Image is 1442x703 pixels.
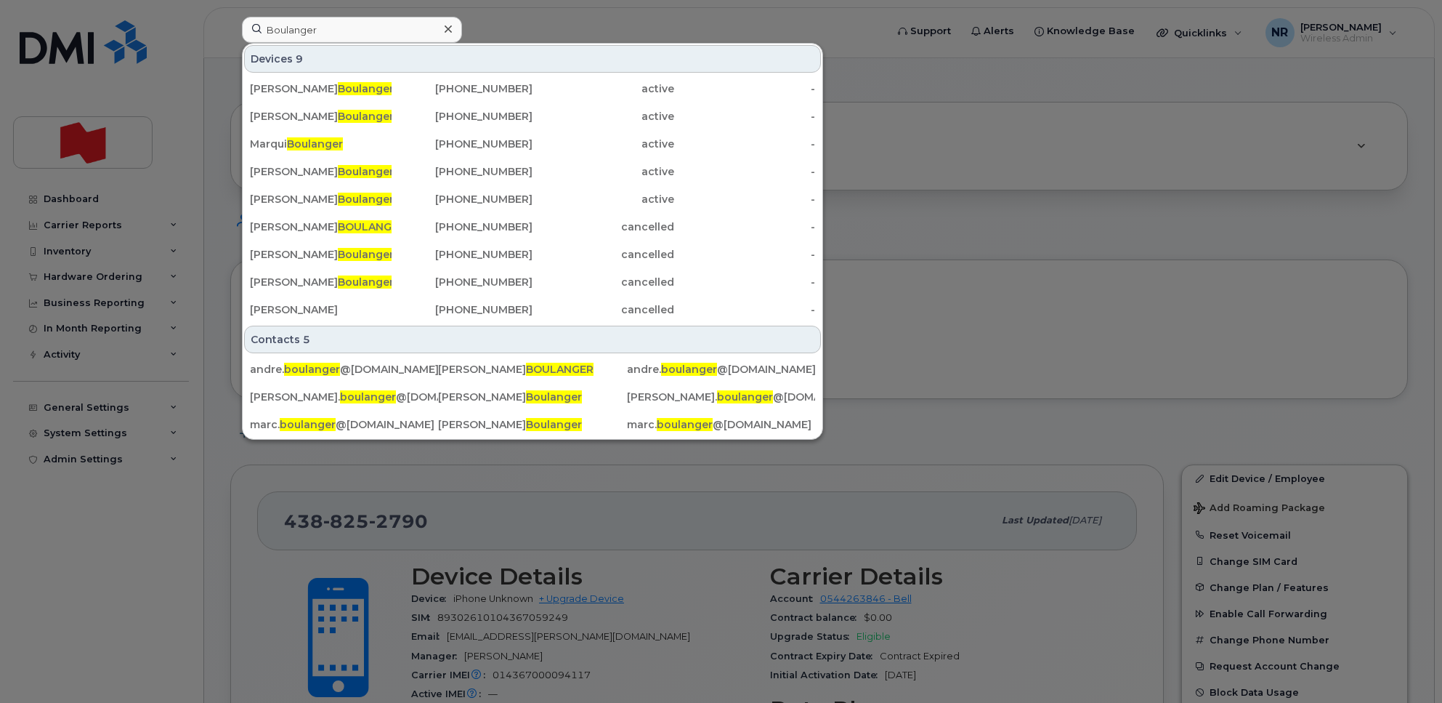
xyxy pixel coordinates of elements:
[532,137,674,151] div: active
[674,220,816,234] div: -
[392,247,533,262] div: [PHONE_NUMBER]
[532,275,674,289] div: cancelled
[338,193,394,206] span: Boulanger
[338,220,405,233] span: BOULANGER
[244,131,821,157] a: MarquiBoulanger[PHONE_NUMBER]active-
[438,417,626,432] div: [PERSON_NAME]
[244,411,821,438] a: marc.boulanger@[DOMAIN_NAME][PERSON_NAME]Boulangermarc.boulanger@[DOMAIN_NAME]
[244,297,821,323] a: [PERSON_NAME][PHONE_NUMBER]cancelled-
[244,45,821,73] div: Devices
[532,192,674,206] div: active
[338,165,394,178] span: Boulanger
[532,302,674,317] div: cancelled
[244,76,821,102] a: [PERSON_NAME]Boulanger[PHONE_NUMBER]active-
[392,137,533,151] div: [PHONE_NUMBER]
[674,109,816,124] div: -
[526,363,594,376] span: BOULANGER
[661,363,717,376] span: boulanger
[284,363,340,376] span: boulanger
[250,302,392,317] div: [PERSON_NAME]
[717,390,773,403] span: boulanger
[338,248,394,261] span: Boulanger
[438,362,626,377] div: [PERSON_NAME]
[250,417,438,432] div: marc. @[DOMAIN_NAME]
[244,214,821,240] a: [PERSON_NAME]BOULANGER[PHONE_NUMBER]cancelled-
[674,247,816,262] div: -
[674,275,816,289] div: -
[532,247,674,262] div: cancelled
[303,332,310,347] span: 5
[244,103,821,129] a: [PERSON_NAME]Boulanger[PHONE_NUMBER]active-
[244,241,821,268] a: [PERSON_NAME]Boulanger[PHONE_NUMBER]cancelled-
[627,362,815,377] div: andre. @[DOMAIN_NAME]
[532,164,674,179] div: active
[250,247,392,262] div: [PERSON_NAME]
[526,418,582,431] span: Boulanger
[250,109,392,124] div: [PERSON_NAME]
[438,390,626,404] div: [PERSON_NAME]
[532,109,674,124] div: active
[392,302,533,317] div: [PHONE_NUMBER]
[392,81,533,96] div: [PHONE_NUMBER]
[250,81,392,96] div: [PERSON_NAME]
[392,275,533,289] div: [PHONE_NUMBER]
[250,164,392,179] div: [PERSON_NAME]
[674,164,816,179] div: -
[674,137,816,151] div: -
[250,390,438,404] div: [PERSON_NAME]. @[DOMAIN_NAME]
[392,164,533,179] div: [PHONE_NUMBER]
[250,192,392,206] div: [PERSON_NAME] Elie
[526,390,582,403] span: Boulanger
[244,326,821,353] div: Contacts
[338,110,394,123] span: Boulanger
[340,390,396,403] span: boulanger
[250,362,438,377] div: andre. @[DOMAIN_NAME]
[250,275,392,289] div: [PERSON_NAME]
[657,418,713,431] span: boulanger
[296,52,303,66] span: 9
[532,81,674,96] div: active
[674,81,816,96] div: -
[338,276,394,289] span: Boulanger
[338,82,394,95] span: Boulanger
[627,390,815,404] div: [PERSON_NAME]. @[DOMAIN_NAME]
[287,137,343,150] span: Boulanger
[392,192,533,206] div: [PHONE_NUMBER]
[244,384,821,410] a: [PERSON_NAME].boulanger@[DOMAIN_NAME][PERSON_NAME]Boulanger[PERSON_NAME].boulanger@[DOMAIN_NAME]
[244,269,821,295] a: [PERSON_NAME]Boulanger[PHONE_NUMBER]cancelled-
[627,417,815,432] div: marc. @[DOMAIN_NAME]
[280,418,336,431] span: boulanger
[244,356,821,382] a: andre.boulanger@[DOMAIN_NAME][PERSON_NAME]BOULANGERandre.boulanger@[DOMAIN_NAME]
[392,109,533,124] div: [PHONE_NUMBER]
[532,220,674,234] div: cancelled
[392,220,533,234] div: [PHONE_NUMBER]
[250,137,392,151] div: Marqui
[674,302,816,317] div: -
[244,158,821,185] a: [PERSON_NAME]Boulanger[PHONE_NUMBER]active-
[244,186,821,212] a: [PERSON_NAME]BoulangerElie[PHONE_NUMBER]active-
[250,220,392,234] div: [PERSON_NAME]
[674,192,816,206] div: -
